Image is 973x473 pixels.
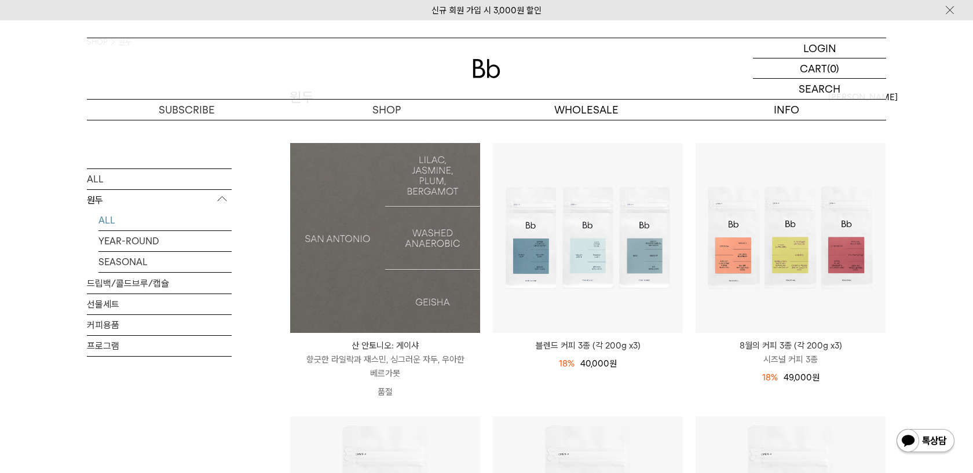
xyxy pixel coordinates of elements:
[696,339,886,366] a: 8월의 커피 3종 (각 200g x3) 시즈널 커피 3종
[784,372,820,383] span: 49,000
[799,79,840,99] p: SEARCH
[290,339,480,353] p: 산 안토니오: 게이샤
[290,143,480,333] a: 산 안토니오: 게이샤
[287,100,487,120] a: SHOP
[87,335,232,355] a: 프로그램
[559,357,575,371] div: 18%
[493,339,683,353] a: 블렌드 커피 3종 (각 200g x3)
[696,143,886,333] img: 8월의 커피 3종 (각 200g x3)
[753,38,886,58] a: LOGIN
[290,143,480,333] img: 1000001220_add2_044.jpg
[803,38,836,58] p: LOGIN
[473,59,500,78] img: 로고
[696,353,886,366] p: 시즈널 커피 3종
[87,294,232,314] a: 선물세트
[290,339,480,380] a: 산 안토니오: 게이샤 향긋한 라일락과 재스민, 싱그러운 자두, 우아한 베르가못
[98,230,232,251] a: YEAR-ROUND
[686,100,886,120] p: INFO
[753,58,886,79] a: CART (0)
[87,273,232,293] a: 드립백/콜드브루/캡슐
[609,358,617,369] span: 원
[431,5,542,16] a: 신규 회원 가입 시 3,000원 할인
[800,58,827,78] p: CART
[580,358,617,369] span: 40,000
[87,100,287,120] a: SUBSCRIBE
[762,371,778,384] div: 18%
[895,428,956,456] img: 카카오톡 채널 1:1 채팅 버튼
[812,372,820,383] span: 원
[290,380,480,404] p: 품절
[98,210,232,230] a: ALL
[696,339,886,353] p: 8월의 커피 3종 (각 200g x3)
[493,143,683,333] img: 블렌드 커피 3종 (각 200g x3)
[290,353,480,380] p: 향긋한 라일락과 재스민, 싱그러운 자두, 우아한 베르가못
[87,189,232,210] p: 원두
[487,100,686,120] p: WHOLESALE
[827,58,839,78] p: (0)
[87,314,232,335] a: 커피용품
[87,168,232,189] a: ALL
[98,251,232,272] a: SEASONAL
